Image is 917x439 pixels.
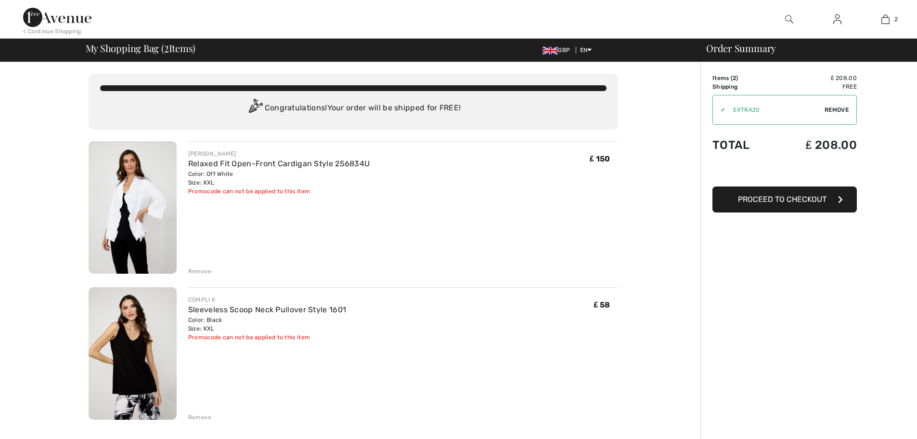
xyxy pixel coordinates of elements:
img: Relaxed Fit Open-Front Cardigan Style 256834U [89,141,177,274]
div: Color: Black Size: XXL [188,316,346,333]
a: Sign In [826,13,849,26]
input: Promo code [725,95,825,124]
td: Free [773,82,857,91]
div: < Continue Shopping [23,27,81,36]
a: 2 [862,13,909,25]
a: Sleeveless Scoop Neck Pullover Style 1601 [188,305,346,314]
span: 2 [894,15,898,24]
td: Items ( ) [712,74,773,82]
img: Congratulation2.svg [245,99,265,118]
span: GBP [542,47,574,53]
div: Remove [188,413,212,422]
td: ₤ 208.00 [773,74,857,82]
span: 2 [733,75,736,81]
img: search the website [785,13,793,25]
span: 2 [164,41,169,53]
span: EN [580,47,592,53]
span: Remove [825,106,849,114]
td: ₤ 208.00 [773,129,857,161]
div: [PERSON_NAME] [188,149,370,158]
img: My Info [833,13,841,25]
img: 1ère Avenue [23,8,91,27]
img: Sleeveless Scoop Neck Pullover Style 1601 [89,287,177,420]
span: Proceed to Checkout [738,195,827,204]
td: Shipping [712,82,773,91]
iframe: PayPal [712,161,857,183]
button: Proceed to Checkout [712,186,857,213]
img: My Bag [881,13,890,25]
span: ₤ 150 [590,154,610,163]
div: ✔ [713,106,725,114]
div: Promocode can not be applied to this item [188,333,346,342]
span: ₤ 58 [594,300,610,309]
div: Order Summary [695,43,911,53]
div: Congratulations! Your order will be shipped for FREE! [100,99,607,118]
div: Remove [188,267,212,276]
span: My Shopping Bag ( Items) [86,43,196,53]
div: COMPLI K [188,295,346,304]
a: Relaxed Fit Open-Front Cardigan Style 256834U [188,159,370,168]
div: Color: Off White Size: XXL [188,170,370,187]
div: Promocode can not be applied to this item [188,187,370,196]
img: UK Pound [542,47,558,54]
td: Total [712,129,773,161]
